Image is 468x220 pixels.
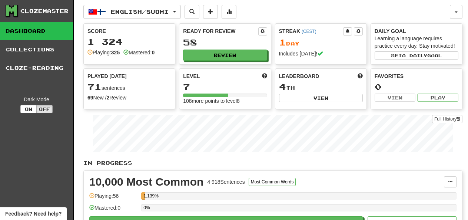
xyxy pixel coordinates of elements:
span: Score more points to level up [262,72,267,80]
strong: 0 [152,50,155,55]
button: Review [183,50,267,61]
button: View [279,94,363,102]
button: View [375,94,416,102]
div: th [279,82,363,92]
div: 58 [183,38,267,47]
span: English / Suomi [111,9,169,15]
div: 7 [183,82,267,91]
strong: 69 [87,95,93,101]
div: Daily Goal [375,27,458,35]
div: Ready for Review [183,27,258,35]
a: (CEST) [302,29,316,34]
div: 108 more points to level 8 [183,97,267,105]
div: Day [279,38,363,47]
button: More stats [222,5,236,19]
div: Playing: 56 [89,192,137,204]
div: Includes [DATE]! [279,50,363,57]
div: Favorites [375,72,458,80]
button: Most Common Words [249,178,296,186]
div: Learning a language requires practice every day. Stay motivated! [375,35,458,50]
div: New / Review [87,94,171,101]
button: On [20,105,37,113]
span: 1 [279,37,286,47]
div: Streak [279,27,343,35]
button: English/Suomi [83,5,181,19]
div: Mastered: [123,49,155,56]
div: Score [87,27,171,35]
button: Search sentences [185,5,199,19]
span: 4 [279,81,286,92]
div: 1.139% [143,192,145,200]
div: Mastered: 0 [89,204,137,216]
div: 4 918 Sentences [207,178,245,186]
div: Clozemaster [20,7,69,15]
a: Full History [432,115,462,123]
div: 1 324 [87,37,171,46]
span: This week in points, UTC [358,72,363,80]
button: Seta dailygoal [375,51,458,60]
div: sentences [87,82,171,92]
span: Level [183,72,200,80]
div: 0 [375,82,458,91]
button: Off [36,105,53,113]
strong: 325 [111,50,120,55]
p: In Progress [83,159,462,167]
span: 71 [87,81,102,92]
button: Play [417,94,458,102]
div: Playing: [87,49,120,56]
div: 10,000 Most Common [89,176,203,187]
div: Dark Mode [6,96,67,103]
span: a daily [402,53,427,58]
span: Open feedback widget [5,210,62,217]
span: Leaderboard [279,72,319,80]
button: Add sentence to collection [203,5,218,19]
strong: 2 [106,95,109,101]
span: Played [DATE] [87,72,127,80]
